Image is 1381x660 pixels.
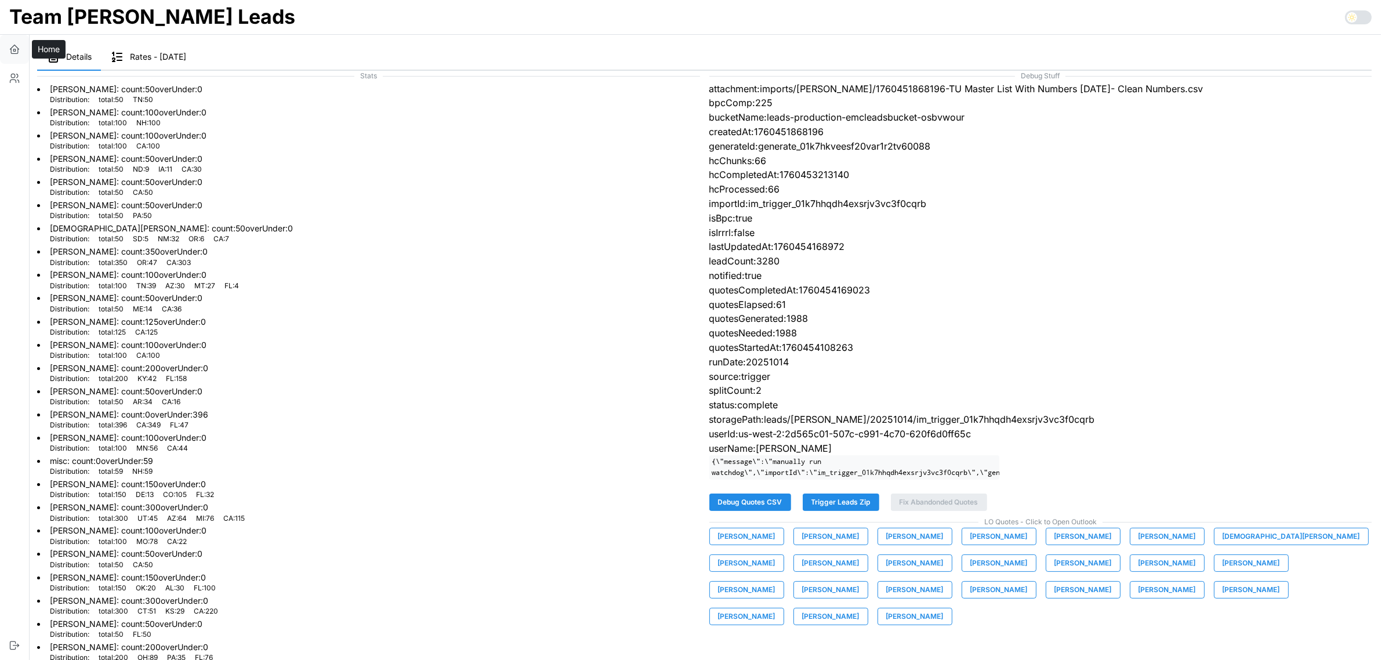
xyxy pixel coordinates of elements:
[9,4,295,30] h1: Team [PERSON_NAME] Leads
[158,234,179,244] p: NM : 32
[709,441,1372,456] p: userName:[PERSON_NAME]
[709,455,999,479] code: {\"message\":\"manually run watchdog\",\"importId\":\"im_trigger_01k7hhqdh4exsrjv3vc3f0cqrb\",\"g...
[137,258,157,268] p: OR : 47
[136,118,161,128] p: NH : 100
[878,554,952,572] button: [PERSON_NAME]
[1139,582,1196,598] span: [PERSON_NAME]
[224,281,239,291] p: FL : 4
[50,281,89,291] p: Distribution:
[50,537,89,547] p: Distribution:
[50,572,216,583] p: [PERSON_NAME] : count: 150 overUnder: 0
[891,494,987,511] button: Fix Abandonded Quotes
[718,555,775,571] span: [PERSON_NAME]
[136,583,156,593] p: OK : 20
[962,554,1036,572] button: [PERSON_NAME]
[718,582,775,598] span: [PERSON_NAME]
[1214,528,1369,545] button: [DEMOGRAPHIC_DATA][PERSON_NAME]
[99,560,124,570] p: total : 50
[709,581,784,599] button: [PERSON_NAME]
[50,223,293,234] p: [DEMOGRAPHIC_DATA][PERSON_NAME] : count: 50 overUnder: 0
[709,517,1372,528] span: LO Quotes - Click to Open Outlook
[900,494,978,510] span: Fix Abandonded Quotes
[50,455,153,467] p: misc : count: 0 overUnder: 59
[1223,528,1360,545] span: [DEMOGRAPHIC_DATA][PERSON_NAME]
[50,118,89,128] p: Distribution:
[133,234,148,244] p: SD : 5
[709,154,1372,168] p: hcChunks:66
[50,142,89,151] p: Distribution:
[50,478,214,490] p: [PERSON_NAME] : count: 150 overUnder: 0
[1214,554,1289,572] button: [PERSON_NAME]
[99,583,126,593] p: total : 150
[50,246,208,258] p: [PERSON_NAME] : count: 350 overUnder: 0
[99,118,127,128] p: total : 100
[793,608,868,625] button: [PERSON_NAME]
[886,528,944,545] span: [PERSON_NAME]
[1130,528,1205,545] button: [PERSON_NAME]
[50,84,202,95] p: [PERSON_NAME] : count: 50 overUnder: 0
[709,269,1372,283] p: notified:true
[50,502,245,513] p: [PERSON_NAME] : count: 300 overUnder: 0
[136,444,158,454] p: MN : 56
[709,283,1372,298] p: quotesCompletedAt:1760454169023
[709,383,1372,398] p: splitCount:2
[718,528,775,545] span: [PERSON_NAME]
[962,528,1036,545] button: [PERSON_NAME]
[165,583,184,593] p: AL : 30
[99,397,124,407] p: total : 50
[1139,528,1196,545] span: [PERSON_NAME]
[962,581,1036,599] button: [PERSON_NAME]
[1054,582,1112,598] span: [PERSON_NAME]
[130,53,186,61] span: Rates - [DATE]
[99,304,124,314] p: total : 50
[709,182,1372,197] p: hcProcessed:66
[709,254,1372,269] p: leadCount:3280
[50,211,89,221] p: Distribution:
[133,211,152,221] p: PA : 50
[50,374,89,384] p: Distribution:
[182,165,202,175] p: CA : 30
[167,514,187,524] p: AZ : 64
[1046,581,1121,599] button: [PERSON_NAME]
[50,95,89,105] p: Distribution:
[709,369,1372,384] p: source:trigger
[50,234,89,244] p: Distribution:
[99,490,126,500] p: total : 150
[166,258,191,268] p: CA : 303
[99,630,124,640] p: total : 50
[709,528,784,545] button: [PERSON_NAME]
[709,398,1372,412] p: status:complete
[709,71,1372,82] span: Debug Stuff
[194,607,218,617] p: CA : 220
[133,165,149,175] p: ND : 9
[50,432,206,444] p: [PERSON_NAME] : count: 100 overUnder: 0
[50,292,202,304] p: [PERSON_NAME] : count: 50 overUnder: 0
[133,630,151,640] p: FL : 50
[167,537,187,547] p: CA : 22
[136,537,158,547] p: MO : 78
[170,420,189,430] p: FL : 47
[709,355,1372,369] p: runDate:20251014
[802,582,860,598] span: [PERSON_NAME]
[709,298,1372,312] p: quotesElapsed:61
[970,528,1028,545] span: [PERSON_NAME]
[802,528,860,545] span: [PERSON_NAME]
[50,165,89,175] p: Distribution:
[1214,581,1289,599] button: [PERSON_NAME]
[878,608,952,625] button: [PERSON_NAME]
[709,82,1372,96] p: attachment:imports/[PERSON_NAME]/1760451868196-TU Master List With Numbers [DATE]- Clean Numbers.csv
[1054,528,1112,545] span: [PERSON_NAME]
[50,258,89,268] p: Distribution:
[50,188,89,198] p: Distribution:
[50,176,202,188] p: [PERSON_NAME] : count: 50 overUnder: 0
[133,304,153,314] p: ME : 14
[162,397,180,407] p: CA : 16
[709,139,1372,154] p: generateId:generate_01k7hkveesf20var1r2tv60088
[709,326,1372,340] p: quotesNeeded:1988
[803,494,879,511] button: Trigger Leads Zip
[50,397,89,407] p: Distribution:
[99,258,128,268] p: total : 350
[99,420,127,430] p: total : 396
[50,467,89,477] p: Distribution:
[1046,554,1121,572] button: [PERSON_NAME]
